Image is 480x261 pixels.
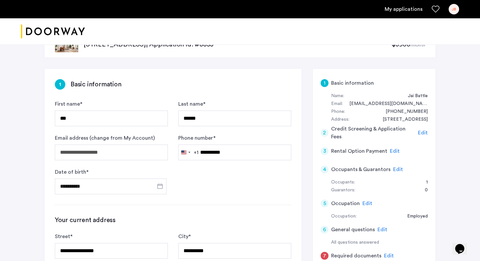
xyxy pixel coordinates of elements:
label: City * [178,233,191,240]
span: Edit [377,227,387,232]
div: Phone: [331,108,345,116]
div: +19082082079 [379,108,428,116]
h5: General questions [331,226,375,234]
div: 1 [420,179,428,186]
div: 4 [321,165,328,173]
h5: Required documents [331,252,381,260]
label: Date of birth * [55,168,88,176]
div: 3 [321,147,328,155]
div: +1 [194,148,199,156]
label: Street * [55,233,72,240]
div: Occupants: [331,179,355,186]
div: JB [449,4,459,14]
h5: Basic information [331,79,374,87]
div: Occupation: [331,213,357,220]
div: Jai Battle [401,92,428,100]
div: 6 [321,226,328,234]
button: Selected country [179,145,199,160]
div: Name: [331,92,344,100]
div: 1 [321,79,328,87]
a: Cazamio logo [21,19,85,44]
label: First name * [55,100,82,108]
div: 5 [321,200,328,207]
div: 2 [321,129,328,137]
span: $3900 [392,41,410,48]
button: Open calendar [156,182,164,190]
div: 1 [55,79,65,90]
div: 210 Monroe Avenue [376,116,428,124]
span: Edit [384,253,394,258]
div: Employed [401,213,428,220]
div: 7 [321,252,328,260]
label: Email address (change from My Account) [55,134,155,142]
div: 0 [418,186,428,194]
label: Phone number * [178,134,216,142]
div: Guarantors: [331,186,355,194]
label: Last name * [178,100,205,108]
div: Email: [331,100,343,108]
div: All questions answered [331,239,428,247]
a: My application [385,5,423,13]
sub: /month [410,43,425,47]
iframe: chat widget [453,235,473,254]
div: jaibattle@gmail.com [343,100,428,108]
a: Favorites [432,5,440,13]
h3: Your current address [55,216,291,225]
img: logo [21,19,85,44]
h5: Occupants & Guarantors [331,165,391,173]
h5: Occupation [331,200,360,207]
h5: Credit Screening & Application Fees [331,125,416,141]
h3: Basic information [71,80,121,89]
h5: Rental Option Payment [331,147,387,155]
span: Edit [418,130,428,135]
span: Edit [390,148,400,154]
span: Edit [393,167,403,172]
span: Edit [362,201,372,206]
div: Address: [331,116,349,124]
